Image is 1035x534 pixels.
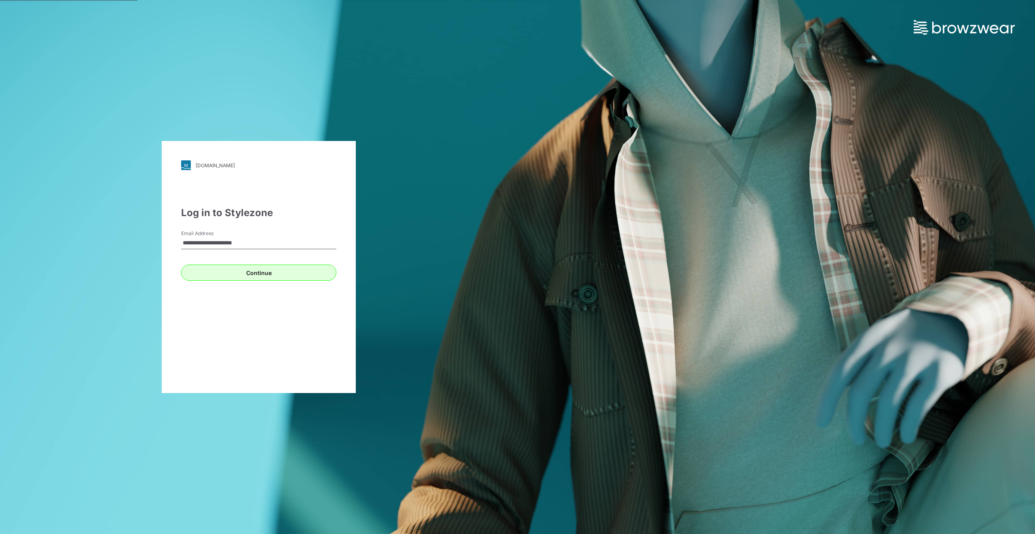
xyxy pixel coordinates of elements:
[181,230,238,237] label: Email Address
[914,20,1015,35] img: browzwear-logo.73288ffb.svg
[181,160,191,170] img: svg+xml;base64,PHN2ZyB3aWR0aD0iMjgiIGhlaWdodD0iMjgiIHZpZXdCb3g9IjAgMCAyOCAyOCIgZmlsbD0ibm9uZSIgeG...
[181,265,336,281] button: Continue
[181,206,336,220] div: Log in to Stylezone
[196,162,235,168] div: [DOMAIN_NAME]
[181,160,336,170] a: [DOMAIN_NAME]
